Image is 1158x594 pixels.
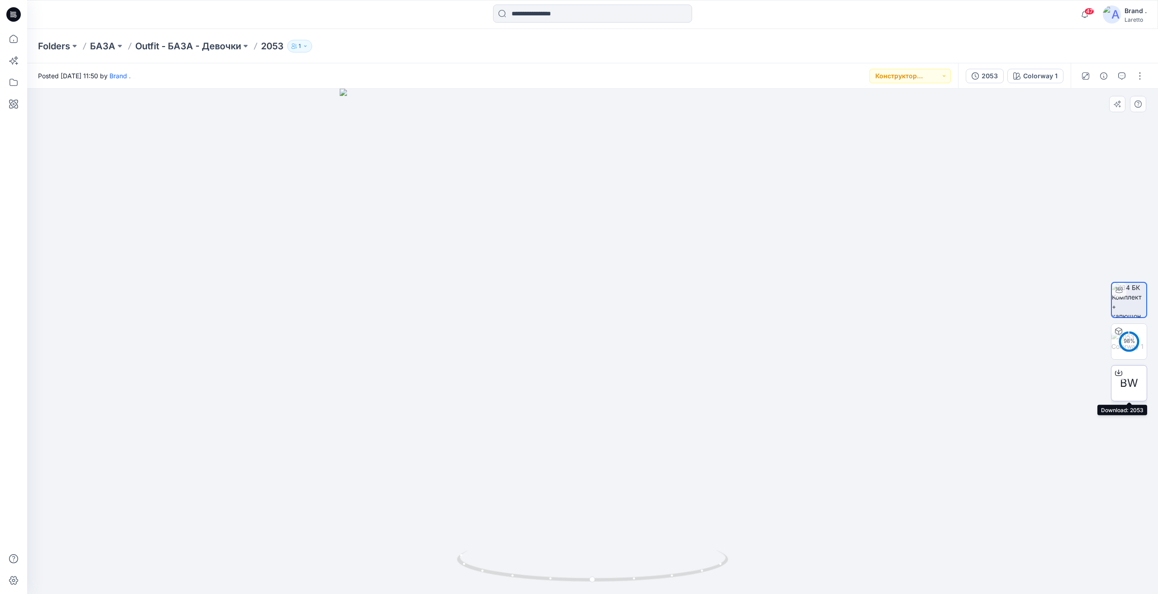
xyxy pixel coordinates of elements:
button: 1 [287,40,312,52]
a: Brand . [109,72,131,80]
img: 134 БК Комплект + капюшон +AV [1112,283,1146,317]
a: БАЗА [90,40,115,52]
img: 2053 Colorway 1 [1111,332,1147,351]
button: Details [1096,69,1111,83]
button: 2053 [966,69,1004,83]
div: Colorway 1 [1023,71,1058,81]
a: Outfit - БАЗА - Девочки [135,40,241,52]
div: Laretto [1125,16,1147,23]
span: BW [1120,375,1138,391]
a: Folders [38,40,70,52]
span: 47 [1084,8,1094,15]
button: Colorway 1 [1007,69,1063,83]
img: avatar [1103,5,1121,24]
div: 2053 [982,71,998,81]
p: 1 [299,41,301,51]
div: Brand . [1125,5,1147,16]
span: Posted [DATE] 11:50 by [38,71,131,81]
p: 2053 [261,40,284,52]
div: 98 % [1118,337,1140,345]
